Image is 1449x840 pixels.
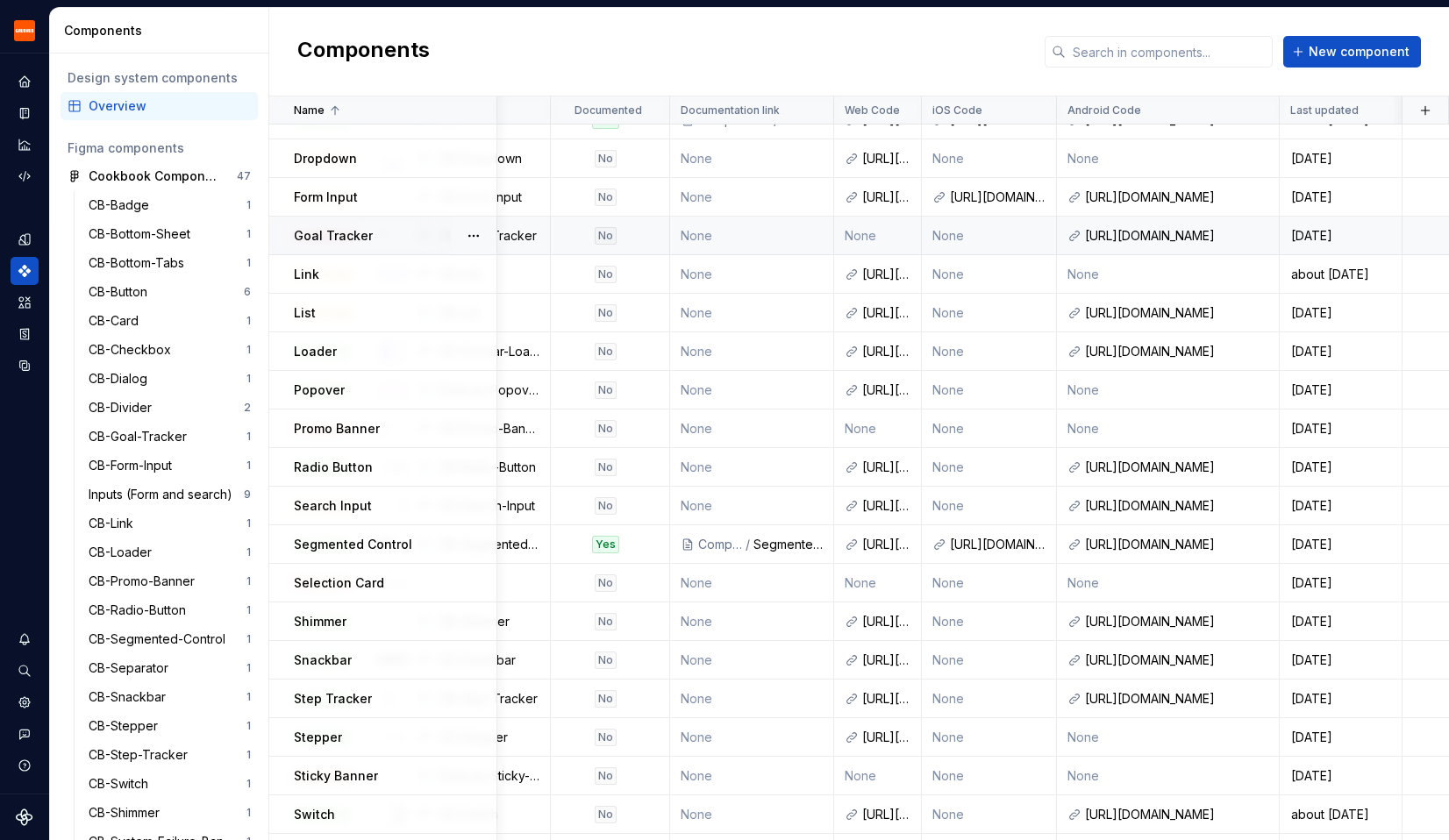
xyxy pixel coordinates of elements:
[595,806,617,823] div: No
[922,139,1057,178] td: None
[595,189,617,206] div: No
[922,217,1057,255] td: None
[246,430,251,444] div: 1
[89,254,191,272] div: CB-Bottom-Tabs
[16,808,33,826] a: Supernova Logo
[1281,381,1401,399] div: [DATE]
[753,536,823,553] div: Segmented Control
[82,481,258,509] a: Inputs (Form and search)9
[1283,36,1421,68] button: New component
[862,304,910,322] div: [URL][DOMAIN_NAME]
[89,312,146,330] div: CB-Card
[11,688,39,716] div: Settings
[862,536,910,553] div: [URL][DOMAIN_NAME]
[11,352,39,380] div: Data sources
[89,167,219,185] div: Cookbook Components
[1281,343,1401,360] div: [DATE]
[670,371,834,409] td: None
[294,729,342,746] p: Stepper
[862,189,910,206] div: [URL][DOMAIN_NAME]
[246,314,251,328] div: 1
[1057,718,1280,757] td: None
[82,596,258,624] a: CB-Radio-Button1
[294,266,319,283] p: Link
[237,169,251,183] div: 47
[244,488,251,502] div: 9
[68,69,251,87] div: Design system components
[922,294,1057,332] td: None
[82,452,258,480] a: CB-Form-Input1
[1290,103,1359,117] p: Last updated
[11,131,39,159] a: Analytics
[294,150,357,167] p: Dropdown
[1085,806,1268,823] div: [URL][DOMAIN_NAME]
[922,371,1057,409] td: None
[1281,189,1401,206] div: [DATE]
[14,20,35,41] img: 4e8d6f31-f5cf-47b4-89aa-e4dec1dc0822.png
[82,336,258,364] a: CB-Checkbox1
[82,538,258,566] a: CB-Loader1
[11,288,39,317] a: Assets
[82,567,258,595] a: CB-Promo-Banner1
[61,92,258,120] a: Overview
[297,36,430,68] h2: Components
[11,99,39,127] div: Documentation
[1281,729,1401,746] div: [DATE]
[950,189,1046,206] div: [URL][DOMAIN_NAME]
[834,409,922,448] td: None
[670,255,834,294] td: None
[595,767,617,785] div: No
[246,227,251,241] div: 1
[246,198,251,212] div: 1
[862,690,910,708] div: [URL][DOMAIN_NAME]
[1067,103,1141,117] p: Android Code
[11,257,39,285] div: Components
[82,741,258,769] a: CB-Step-Tracker1
[595,150,617,167] div: No
[294,189,358,206] p: Form Input
[246,574,251,588] div: 1
[294,381,345,399] p: Popover
[89,630,232,648] div: CB-Segmented-Control
[244,401,251,415] div: 2
[1085,497,1268,515] div: [URL][DOMAIN_NAME]
[89,602,193,619] div: CB-Radio-Button
[595,227,617,245] div: No
[89,775,155,793] div: CB-Switch
[294,574,384,592] p: Selection Card
[82,683,258,711] a: CB-Snackbar1
[246,516,251,530] div: 1
[294,497,372,515] p: Search Input
[670,332,834,371] td: None
[670,409,834,448] td: None
[595,343,617,360] div: No
[862,806,910,823] div: [URL][DOMAIN_NAME]
[82,249,258,277] a: CB-Bottom-Tabs1
[89,717,165,735] div: CB-Stepper
[89,283,154,301] div: CB-Button
[82,712,258,740] a: CB-Stepper1
[1085,304,1268,322] div: [URL][DOMAIN_NAME]
[1281,536,1401,553] div: [DATE]
[89,573,202,590] div: CB-Promo-Banner
[1085,227,1268,245] div: [URL][DOMAIN_NAME]
[1057,139,1280,178] td: None
[11,162,39,190] div: Code automation
[82,220,258,248] a: CB-Bottom-Sheet1
[1281,497,1401,515] div: [DATE]
[1281,613,1401,630] div: [DATE]
[932,103,982,117] p: iOS Code
[89,659,175,677] div: CB-Separator
[11,225,39,253] a: Design tokens
[595,497,617,515] div: No
[82,654,258,682] a: CB-Separator1
[834,564,922,602] td: None
[246,545,251,559] div: 1
[294,690,372,708] p: Step Tracker
[922,795,1057,834] td: None
[1281,806,1401,823] div: about [DATE]
[922,448,1057,487] td: None
[89,486,239,503] div: Inputs (Form and search)
[82,509,258,537] a: CB-Link1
